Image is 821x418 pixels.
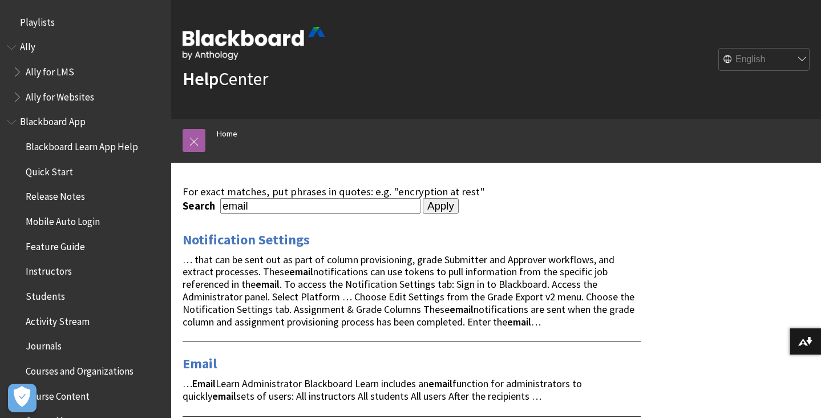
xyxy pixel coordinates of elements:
[20,13,55,28] span: Playlists
[507,315,531,328] strong: email
[26,287,65,302] span: Students
[26,237,85,252] span: Feature Guide
[428,377,452,390] strong: email
[26,137,138,152] span: Blackboard Learn App Help
[183,199,218,212] label: Search
[26,387,90,402] span: Course Content
[256,278,280,291] strong: email
[26,162,73,178] span: Quick Start
[423,198,459,214] input: Apply
[212,389,236,403] strong: email
[8,384,37,412] button: Open Preferences
[289,265,313,278] strong: email
[217,127,237,141] a: Home
[719,49,810,71] select: Site Language Selector
[183,27,325,60] img: Blackboard by Anthology
[192,377,216,390] strong: Email
[26,212,100,227] span: Mobile Auto Login
[26,262,72,278] span: Instructors
[26,62,74,78] span: Ally for LMS
[183,67,268,90] a: HelpCenter
[183,186,641,198] div: For exact matches, put phrases in quotes: e.g. "encryption at rest"
[7,38,164,107] nav: Book outline for Anthology Ally Help
[26,361,134,377] span: Courses and Organizations
[183,231,310,249] a: Notification Settings
[183,67,219,90] strong: Help
[183,355,217,373] a: Email
[450,303,474,316] strong: email
[26,337,62,352] span: Journals
[7,13,164,32] nav: Book outline for Playlists
[183,377,582,403] span: … Learn Administrator Blackboard Learn includes an function for administrators to quickly sets of...
[20,38,35,53] span: Ally
[26,312,90,327] span: Activity Stream
[183,253,634,328] span: … that can be sent out as part of column provisioning, grade Submitter and Approver workflows, an...
[26,87,94,103] span: Ally for Websites
[20,112,86,128] span: Blackboard App
[26,187,85,203] span: Release Notes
